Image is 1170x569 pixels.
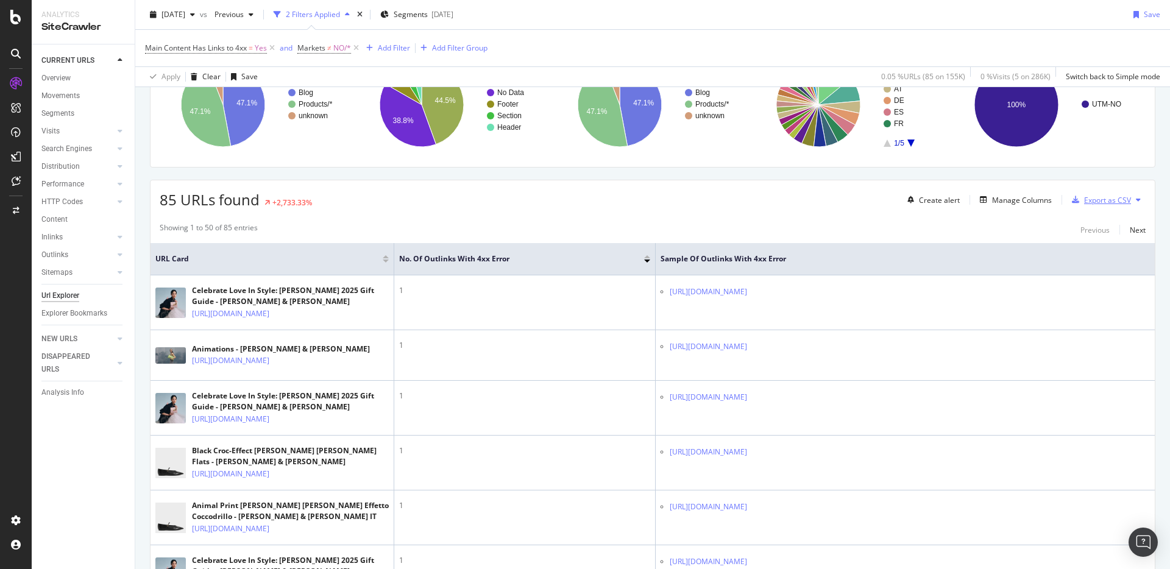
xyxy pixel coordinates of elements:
div: CURRENT URLS [41,54,94,67]
a: [URL][DOMAIN_NAME] [670,501,747,513]
div: Celebrate Love In Style: [PERSON_NAME] 2025 Gift Guide - [PERSON_NAME] & [PERSON_NAME] [192,391,389,412]
a: DISAPPEARED URLS [41,350,114,376]
text: 47.1% [633,99,654,107]
button: Save [226,67,258,87]
span: Yes [255,40,267,57]
div: Open Intercom Messenger [1129,528,1158,557]
a: [URL][DOMAIN_NAME] [670,391,747,403]
div: Analytics [41,10,125,20]
div: Segments [41,107,74,120]
img: main image [155,442,186,483]
a: CURRENT URLS [41,54,114,67]
button: Previous [1080,222,1110,237]
span: ≠ [327,43,331,53]
div: Animal Print [PERSON_NAME] [PERSON_NAME] Effetto Coccodrillo - [PERSON_NAME] & [PERSON_NAME] IT [192,500,389,522]
text: AT [894,85,903,93]
div: A chart. [556,52,749,158]
div: [DATE] [431,9,453,19]
span: Segments [394,9,428,19]
div: A chart. [755,52,948,158]
a: [URL][DOMAIN_NAME] [192,468,269,480]
a: Analysis Info [41,386,126,399]
span: vs [200,9,210,19]
div: 1 [399,340,650,351]
button: Next [1130,222,1146,237]
div: 1 [399,285,650,296]
text: Section [497,111,522,120]
div: 0.05 % URLs ( 85 on 155K ) [881,71,965,82]
text: 38.8% [392,116,413,125]
div: DISAPPEARED URLS [41,350,103,376]
button: [DATE] [145,5,200,24]
text: unknown [695,111,725,120]
text: No Data [497,88,524,97]
a: Overview [41,72,126,85]
button: Add Filter Group [416,41,487,55]
div: Celebrate Love In Style: [PERSON_NAME] 2025 Gift Guide - [PERSON_NAME] & [PERSON_NAME] [192,285,389,307]
button: Create alert [902,190,960,210]
svg: A chart. [358,52,551,158]
div: Black Croc-Effect [PERSON_NAME] [PERSON_NAME] Flats - [PERSON_NAME] & [PERSON_NAME] [192,445,389,467]
button: Apply [145,67,180,87]
div: 1 [399,391,650,401]
div: Create alert [919,195,960,205]
div: Analysis Info [41,386,84,399]
a: [URL][DOMAIN_NAME] [670,341,747,353]
a: HTTP Codes [41,196,114,208]
a: [URL][DOMAIN_NAME] [670,446,747,458]
text: 100% [1007,101,1026,109]
button: Segments[DATE] [375,5,458,24]
text: 47.1% [190,107,210,116]
div: 1 [399,555,650,566]
div: Inlinks [41,231,63,244]
div: Distribution [41,160,80,173]
div: Outlinks [41,249,68,261]
div: NEW URLS [41,333,77,345]
div: Previous [1080,225,1110,235]
button: Save [1129,5,1160,24]
text: FR [894,119,904,128]
div: Overview [41,72,71,85]
div: Sitemaps [41,266,73,279]
img: main image [155,347,186,364]
a: [URL][DOMAIN_NAME] [192,355,269,367]
text: Products/* [299,100,333,108]
text: Blog [299,88,313,97]
div: Search Engines [41,143,92,155]
a: Url Explorer [41,289,126,302]
text: Header [497,123,521,132]
img: main image [155,288,186,318]
div: Switch back to Simple mode [1066,71,1160,82]
a: Search Engines [41,143,114,155]
a: NEW URLS [41,333,114,345]
a: Outlinks [41,249,114,261]
div: 1 [399,500,650,511]
img: main image [155,393,186,423]
button: Clear [186,67,221,87]
a: Distribution [41,160,114,173]
svg: A chart. [953,52,1146,158]
text: 47.1% [587,107,608,116]
a: Performance [41,178,114,191]
button: 2 Filters Applied [269,5,355,24]
div: Performance [41,178,84,191]
text: 1/5 [894,139,904,147]
a: [URL][DOMAIN_NAME] [192,413,269,425]
div: Add Filter Group [432,43,487,53]
a: Sitemaps [41,266,114,279]
div: 1 [399,445,650,456]
div: Save [1144,9,1160,19]
a: Segments [41,107,126,120]
a: Content [41,213,126,226]
div: Add Filter [378,43,410,53]
a: [URL][DOMAIN_NAME] [192,308,269,320]
div: Manage Columns [992,195,1052,205]
a: [URL][DOMAIN_NAME] [192,523,269,535]
div: Url Explorer [41,289,79,302]
span: No. of Outlinks with 4xx Error [399,253,626,264]
div: Content [41,213,68,226]
svg: A chart. [160,52,352,158]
